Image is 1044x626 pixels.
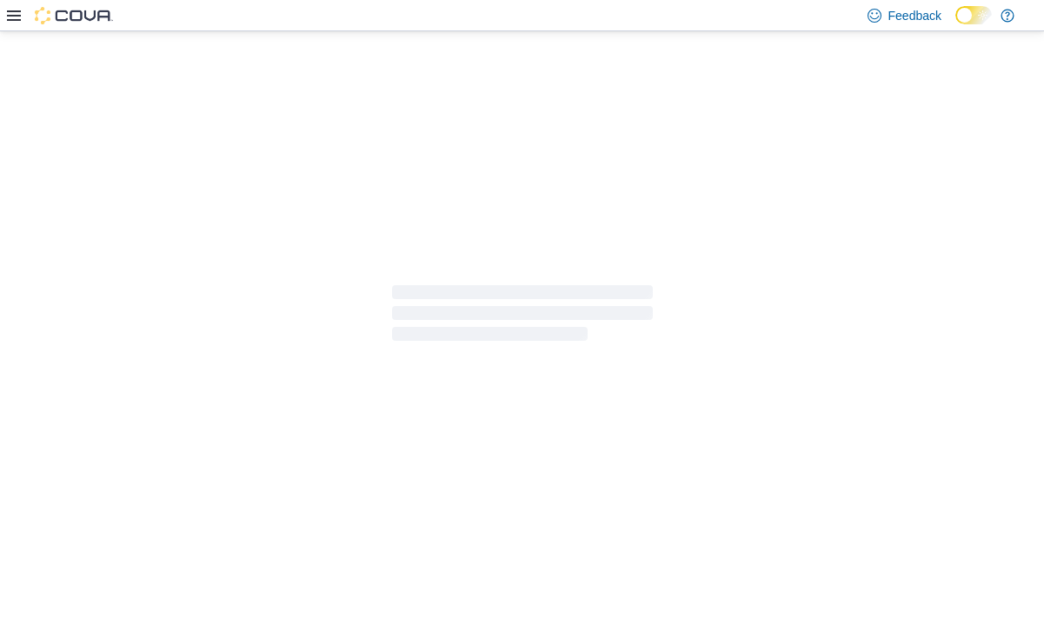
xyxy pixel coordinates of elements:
[955,24,956,25] span: Dark Mode
[35,7,113,24] img: Cova
[955,6,992,24] input: Dark Mode
[888,7,941,24] span: Feedback
[392,289,653,344] span: Loading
